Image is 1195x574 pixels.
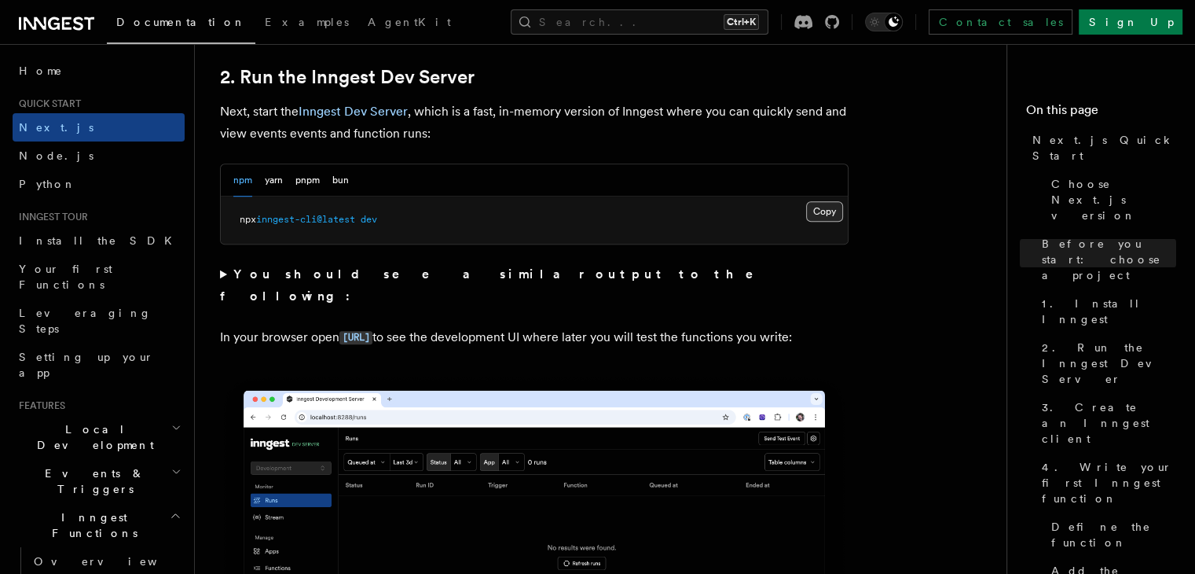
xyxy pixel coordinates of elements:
[240,214,256,225] span: npx
[295,164,320,197] button: pnpm
[13,510,170,541] span: Inngest Functions
[19,149,93,162] span: Node.js
[19,307,152,335] span: Leveraging Steps
[339,331,372,344] code: [URL]
[724,14,759,30] kbd: Ctrl+K
[220,101,849,145] p: Next, start the , which is a fast, in-memory version of Inngest where you can quickly send and vi...
[1079,9,1182,35] a: Sign Up
[13,421,171,453] span: Local Development
[1036,289,1176,333] a: 1. Install Inngest
[361,214,377,225] span: dev
[511,9,768,35] button: Search...Ctrl+K
[220,326,849,349] p: In your browser open to see the development UI where later you will test the functions you write:
[1042,459,1176,506] span: 4. Write your first Inngest function
[13,211,88,223] span: Inngest tour
[255,5,358,42] a: Examples
[265,164,283,197] button: yarn
[19,351,154,379] span: Setting up your app
[368,16,451,28] span: AgentKit
[1036,453,1176,513] a: 4. Write your first Inngest function
[358,5,460,42] a: AgentKit
[19,234,181,247] span: Install the SDK
[1036,333,1176,393] a: 2. Run the Inngest Dev Server
[1051,519,1176,550] span: Define the function
[265,16,349,28] span: Examples
[13,465,171,497] span: Events & Triggers
[1036,393,1176,453] a: 3. Create an Inngest client
[13,57,185,85] a: Home
[19,178,76,190] span: Python
[19,121,93,134] span: Next.js
[13,343,185,387] a: Setting up your app
[1042,340,1176,387] span: 2. Run the Inngest Dev Server
[19,63,63,79] span: Home
[13,415,185,459] button: Local Development
[1045,513,1176,557] a: Define the function
[13,170,185,198] a: Python
[13,226,185,255] a: Install the SDK
[34,555,196,568] span: Overview
[1026,101,1176,126] h4: On this page
[220,267,775,304] strong: You should see a similar output to the following:
[332,164,349,197] button: bun
[1042,236,1176,283] span: Before you start: choose a project
[13,255,185,299] a: Your first Functions
[865,13,903,31] button: Toggle dark mode
[1026,126,1176,170] a: Next.js Quick Start
[13,98,81,110] span: Quick start
[1051,176,1176,223] span: Choose Next.js version
[13,142,185,170] a: Node.js
[116,16,246,28] span: Documentation
[1042,399,1176,447] span: 3. Create an Inngest client
[220,263,849,307] summary: You should see a similar output to the following:
[13,459,185,503] button: Events & Triggers
[806,201,843,222] button: Copy
[107,5,255,44] a: Documentation
[19,263,112,291] span: Your first Functions
[220,66,475,88] a: 2. Run the Inngest Dev Server
[13,503,185,547] button: Inngest Functions
[339,329,372,344] a: [URL]
[13,113,185,142] a: Next.js
[13,299,185,343] a: Leveraging Steps
[13,399,65,412] span: Features
[256,214,355,225] span: inngest-cli@latest
[1045,170,1176,230] a: Choose Next.js version
[1036,230,1176,289] a: Before you start: choose a project
[929,9,1072,35] a: Contact sales
[1042,296,1176,327] span: 1. Install Inngest
[1032,132,1176,164] span: Next.js Quick Start
[233,164,252,197] button: npm
[299,104,408,119] a: Inngest Dev Server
